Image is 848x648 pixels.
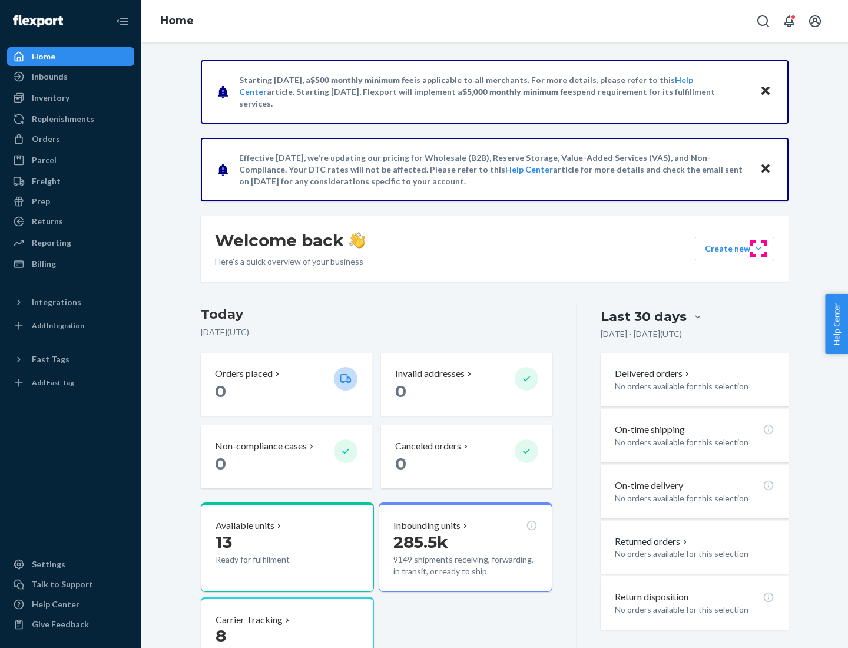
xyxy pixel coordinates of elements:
[7,615,134,634] button: Give Feedback
[32,599,79,610] div: Help Center
[32,619,89,630] div: Give Feedback
[32,578,93,590] div: Talk to Support
[216,554,324,566] p: Ready for fulfillment
[7,233,134,252] a: Reporting
[615,423,685,437] p: On-time shipping
[7,47,134,66] a: Home
[7,130,134,148] a: Orders
[201,425,372,488] button: Non-compliance cases 0
[7,88,134,107] a: Inventory
[151,4,203,38] ol: breadcrumbs
[32,51,55,62] div: Home
[7,172,134,191] a: Freight
[393,519,461,533] p: Inbounding units
[393,532,448,552] span: 285.5k
[7,151,134,170] a: Parcel
[216,626,226,646] span: 8
[7,316,134,335] a: Add Integration
[32,71,68,82] div: Inbounds
[758,161,773,178] button: Close
[32,92,69,104] div: Inventory
[615,604,774,616] p: No orders available for this selection
[825,294,848,354] button: Help Center
[7,350,134,369] button: Fast Tags
[160,14,194,27] a: Home
[7,212,134,231] a: Returns
[201,305,552,324] h3: Today
[215,381,226,401] span: 0
[239,152,748,187] p: Effective [DATE], we're updating our pricing for Wholesale (B2B), Reserve Storage, Value-Added Se...
[215,439,307,453] p: Non-compliance cases
[32,378,74,388] div: Add Fast Tag
[615,367,692,381] button: Delivered orders
[601,328,682,340] p: [DATE] - [DATE] ( UTC )
[349,232,365,249] img: hand-wave emoji
[7,67,134,86] a: Inbounds
[310,75,414,85] span: $500 monthly minimum fee
[32,196,50,207] div: Prep
[381,353,552,416] button: Invalid addresses 0
[601,308,687,326] div: Last 30 days
[216,532,232,552] span: 13
[7,575,134,594] a: Talk to Support
[7,555,134,574] a: Settings
[751,9,775,33] button: Open Search Box
[379,502,552,592] button: Inbounding units285.5k9149 shipments receiving, forwarding, in transit, or ready to ship
[201,326,552,338] p: [DATE] ( UTC )
[215,256,365,267] p: Here’s a quick overview of your business
[201,502,374,592] button: Available units13Ready for fulfillment
[32,216,63,227] div: Returns
[462,87,572,97] span: $5,000 monthly minimum fee
[7,293,134,312] button: Integrations
[7,373,134,392] a: Add Fast Tag
[615,535,690,548] button: Returned orders
[201,353,372,416] button: Orders placed 0
[215,230,365,251] h1: Welcome back
[803,9,827,33] button: Open account menu
[615,590,688,604] p: Return disposition
[615,437,774,448] p: No orders available for this selection
[239,74,748,110] p: Starting [DATE], a is applicable to all merchants. For more details, please refer to this article...
[615,381,774,392] p: No orders available for this selection
[32,296,81,308] div: Integrations
[393,554,537,577] p: 9149 shipments receiving, forwarding, in transit, or ready to ship
[215,454,226,474] span: 0
[32,237,71,249] div: Reporting
[32,154,57,166] div: Parcel
[13,15,63,27] img: Flexport logo
[111,9,134,33] button: Close Navigation
[505,164,553,174] a: Help Center
[777,9,801,33] button: Open notifications
[615,492,774,504] p: No orders available for this selection
[216,519,274,533] p: Available units
[32,113,94,125] div: Replenishments
[32,258,56,270] div: Billing
[758,83,773,100] button: Close
[7,110,134,128] a: Replenishments
[32,320,84,330] div: Add Integration
[615,479,683,492] p: On-time delivery
[216,613,283,627] p: Carrier Tracking
[215,367,273,381] p: Orders placed
[395,367,465,381] p: Invalid addresses
[395,381,406,401] span: 0
[381,425,552,488] button: Canceled orders 0
[32,353,69,365] div: Fast Tags
[32,176,61,187] div: Freight
[7,595,134,614] a: Help Center
[395,439,461,453] p: Canceled orders
[32,133,60,145] div: Orders
[7,192,134,211] a: Prep
[7,254,134,273] a: Billing
[615,548,774,560] p: No orders available for this selection
[695,237,774,260] button: Create new
[395,454,406,474] span: 0
[32,558,65,570] div: Settings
